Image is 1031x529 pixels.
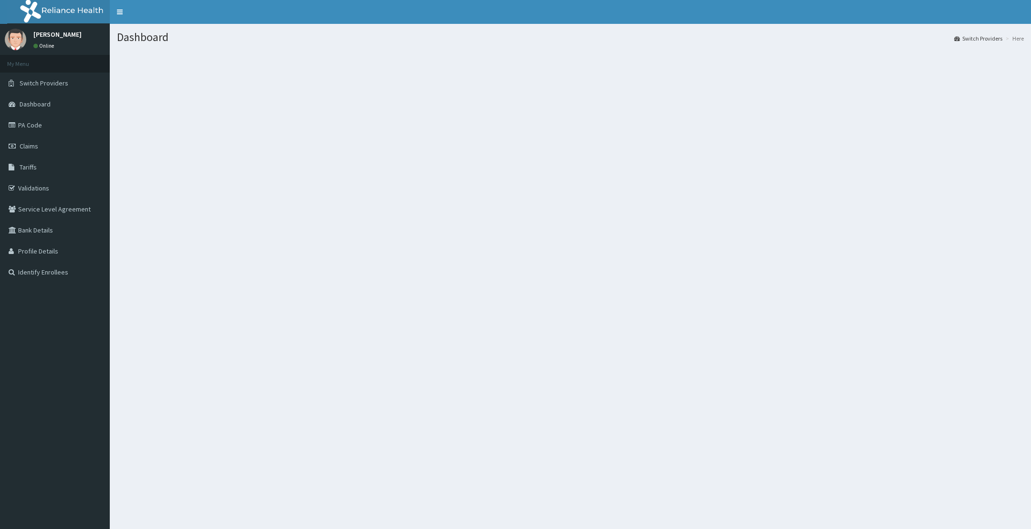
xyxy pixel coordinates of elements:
span: Claims [20,142,38,150]
a: Switch Providers [954,34,1002,42]
li: Here [1003,34,1024,42]
span: Switch Providers [20,79,68,87]
img: User Image [5,29,26,50]
span: Dashboard [20,100,51,108]
h1: Dashboard [117,31,1024,43]
a: Online [33,42,56,49]
p: [PERSON_NAME] [33,31,82,38]
span: Tariffs [20,163,37,171]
